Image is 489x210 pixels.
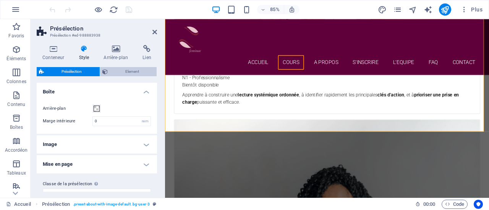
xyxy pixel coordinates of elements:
button: Présélection [37,67,100,76]
h4: Style [73,45,98,61]
button: Element [100,67,157,76]
h4: Boîte [37,83,157,96]
h2: Présélection [50,25,157,32]
button: pages [393,5,402,14]
p: Colonnes [6,79,26,85]
h3: Présélection #ed-988883938 [50,32,142,39]
span: Code [445,200,464,209]
a: Cliquez pour annuler la sélection. Double-cliquez pour ouvrir Pages. [6,200,31,209]
i: Navigateur [408,5,417,14]
p: Éléments [6,56,26,62]
span: 00 00 [423,200,435,209]
button: navigator [408,5,418,14]
i: Actualiser la page [109,5,118,14]
button: reload [109,5,118,14]
div: rem [140,117,151,126]
nav: breadcrumb [42,200,156,209]
span: Cliquez pour sélectionner. Double-cliquez pour modifier. [42,200,70,209]
p: Tableaux [7,170,26,176]
span: Présélection [46,67,97,76]
button: 85% [257,5,284,14]
p: Accordéon [5,147,28,153]
span: Plus [460,6,483,13]
span: Element [110,67,155,76]
i: Lors du redimensionnement, ajuster automatiquement le niveau de zoom en fonction de l'appareil sé... [288,6,295,13]
button: text_generator [424,5,433,14]
h4: Lien [137,45,157,61]
h4: Mise en page [37,155,157,173]
button: Usercentrics [474,200,483,209]
h4: Arrière-plan [98,45,137,61]
i: Cet élément est une présélection personnalisable. [153,202,156,206]
span: . preset-about-with-image-default .bg-user-3 [73,200,150,209]
label: Marge intérieure [43,119,92,123]
label: Arrière-plan [43,104,92,113]
i: Pages (Ctrl+Alt+S) [393,5,402,14]
p: Favoris [8,33,24,39]
label: Classe de la présélection [43,180,151,189]
h4: Image [37,135,157,154]
i: Design (Ctrl+Alt+Y) [378,5,387,14]
p: Contenu [7,101,25,107]
i: Publier [440,5,449,14]
button: Code [442,200,468,209]
button: publish [439,3,451,16]
h6: 85% [269,5,281,14]
h6: Durée de la session [415,200,436,209]
button: Cliquez ici pour quitter le mode Aperçu et poursuivre l'édition. [94,5,103,14]
p: Boîtes [10,124,23,130]
button: design [378,5,387,14]
i: AI Writer [424,5,432,14]
button: Plus [457,3,486,16]
h4: Conteneur [37,45,73,61]
span: : [429,201,430,207]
